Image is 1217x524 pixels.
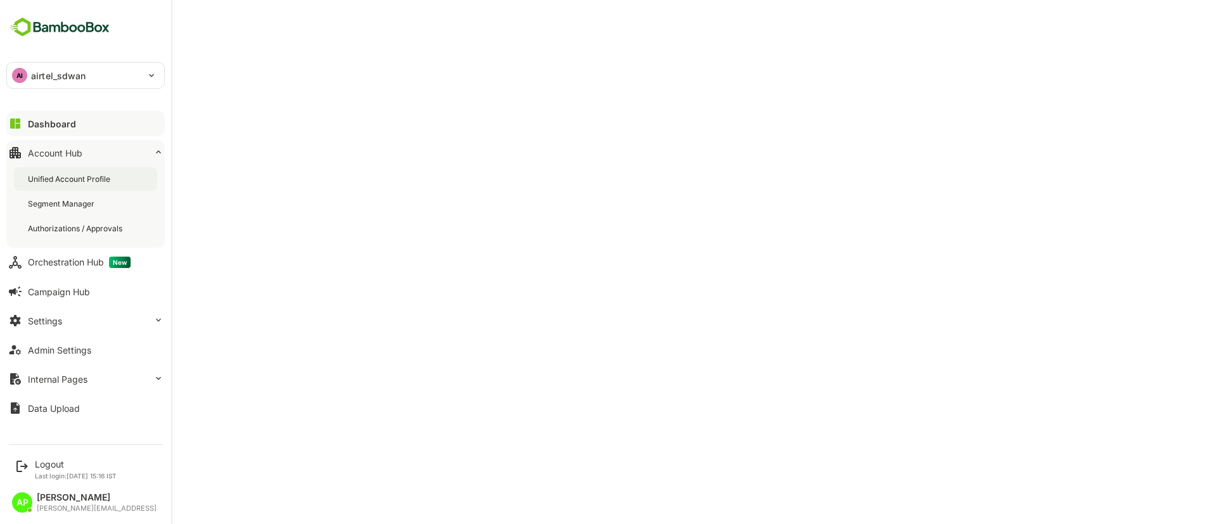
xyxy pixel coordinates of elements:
button: Data Upload [6,395,165,421]
div: Orchestration Hub [28,257,131,268]
button: Orchestration HubNew [6,250,165,275]
button: Admin Settings [6,337,165,362]
button: Campaign Hub [6,279,165,304]
div: AI [12,68,27,83]
div: AP [12,492,32,513]
div: Dashboard [28,118,76,129]
div: Unified Account Profile [28,174,113,184]
button: Internal Pages [6,366,165,392]
button: Dashboard [6,111,165,136]
div: Admin Settings [28,345,91,355]
div: Authorizations / Approvals [28,223,125,234]
div: Settings [28,316,62,326]
p: airtel_sdwan [31,69,86,82]
div: Data Upload [28,403,80,414]
div: AIairtel_sdwan [7,63,164,88]
p: Last login: [DATE] 15:16 IST [35,472,117,480]
button: Account Hub [6,140,165,165]
div: Campaign Hub [28,286,90,297]
div: [PERSON_NAME][EMAIL_ADDRESS] [37,504,157,513]
div: Logout [35,459,117,470]
div: Segment Manager [28,198,97,209]
div: Account Hub [28,148,82,158]
img: BambooboxFullLogoMark.5f36c76dfaba33ec1ec1367b70bb1252.svg [6,15,113,39]
div: [PERSON_NAME] [37,492,157,503]
div: Internal Pages [28,374,87,385]
span: New [109,257,131,268]
button: Settings [6,308,165,333]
